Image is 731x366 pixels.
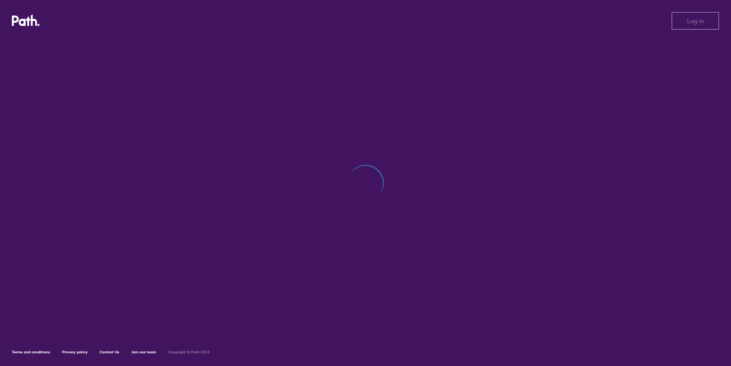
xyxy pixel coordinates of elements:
[62,350,88,354] a: Privacy policy
[100,350,119,354] a: Contact Us
[168,350,210,354] h6: Copyright © Path 2018
[131,350,156,354] a: Join our team
[687,17,704,24] span: Log in
[12,350,50,354] a: Terms and conditions
[672,12,719,30] button: Log in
